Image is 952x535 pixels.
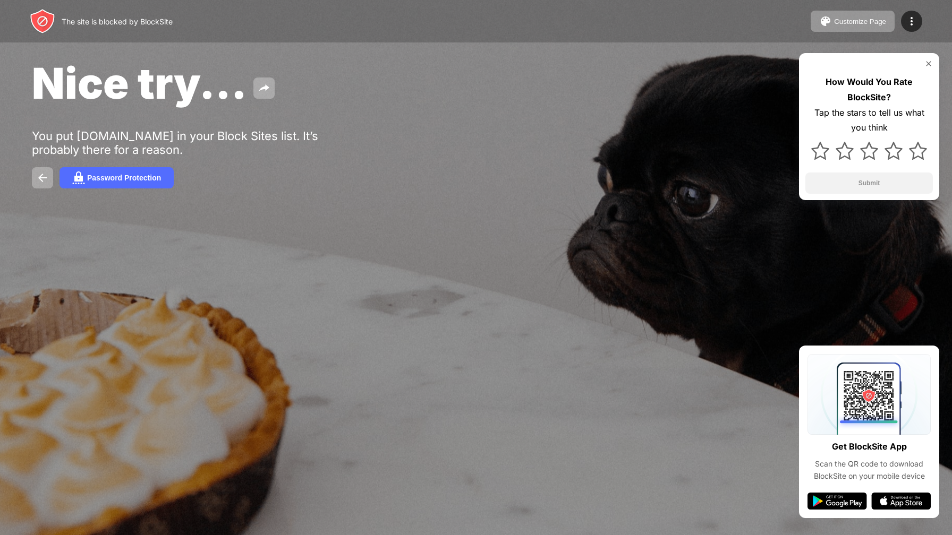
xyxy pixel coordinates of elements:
img: pallet.svg [819,15,832,28]
img: star.svg [836,142,854,160]
div: You put [DOMAIN_NAME] in your Block Sites list. It’s probably there for a reason. [32,129,360,157]
img: header-logo.svg [30,8,55,34]
img: menu-icon.svg [905,15,918,28]
img: star.svg [860,142,878,160]
button: Customize Page [811,11,895,32]
div: Get BlockSite App [832,439,907,454]
button: Submit [805,172,933,194]
div: Scan the QR code to download BlockSite on your mobile device [807,458,931,482]
img: star.svg [909,142,927,160]
div: Tap the stars to tell us what you think [805,105,933,136]
img: google-play.svg [807,493,867,510]
div: Password Protection [87,174,161,182]
img: star.svg [811,142,829,160]
img: rate-us-close.svg [924,59,933,68]
div: How Would You Rate BlockSite? [805,74,933,105]
button: Password Protection [59,167,174,188]
span: Nice try... [32,57,247,109]
img: share.svg [258,82,270,94]
div: Customize Page [834,18,886,25]
img: qrcode.svg [807,354,931,435]
img: back.svg [36,171,49,184]
img: password.svg [72,171,85,184]
img: star.svg [885,142,903,160]
div: The site is blocked by BlockSite [62,17,173,26]
img: app-store.svg [871,493,931,510]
